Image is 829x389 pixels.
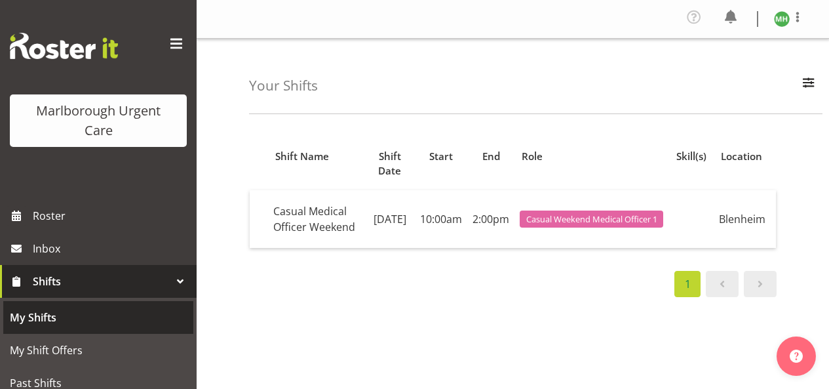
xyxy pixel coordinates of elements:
div: Shift Date [372,149,408,179]
button: Filter Employees [795,72,822,100]
span: Shifts [33,272,170,291]
a: My Shift Offers [3,334,193,367]
div: Skill(s) [676,149,706,164]
img: marisa-hoogenboom11845.jpg [774,11,790,27]
div: Shift Name [275,149,357,164]
td: Casual Medical Officer Weekend [268,190,364,248]
span: Roster [33,206,190,226]
span: My Shifts [10,308,187,327]
div: Role [522,149,661,164]
div: Location [721,149,768,164]
td: 10:00am [415,190,467,248]
div: End [474,149,507,164]
td: Blenheim [714,190,776,248]
img: help-xxl-2.png [790,350,803,363]
td: [DATE] [364,190,415,248]
div: Start [422,149,459,164]
span: My Shift Offers [10,340,187,360]
span: Casual Weekend Medical Officer 1 [526,213,657,226]
td: 2:00pm [467,190,514,248]
div: Marlborough Urgent Care [23,101,174,140]
img: Rosterit website logo [10,33,118,59]
span: Inbox [33,239,190,258]
h4: Your Shifts [249,78,318,93]
a: My Shifts [3,301,193,334]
